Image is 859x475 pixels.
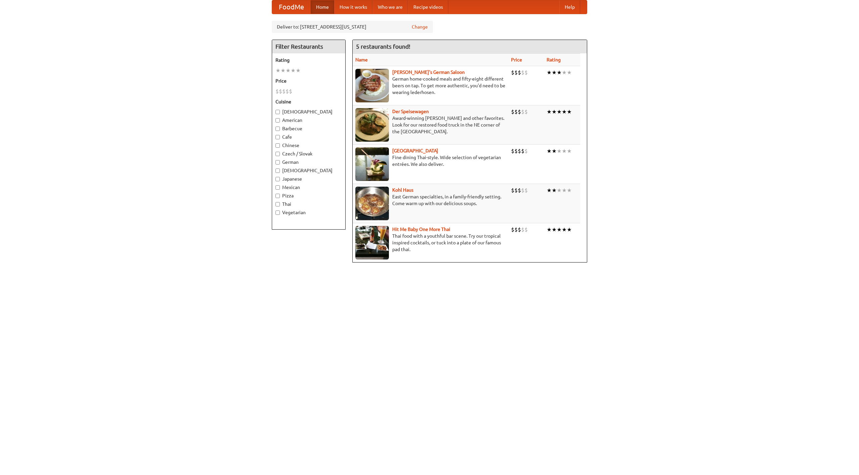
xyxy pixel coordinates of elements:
p: East German specialties, in a family-friendly setting. Come warm up with our delicious soups. [355,193,506,207]
input: Japanese [275,177,280,181]
div: Deliver to: [STREET_ADDRESS][US_STATE] [272,21,433,33]
li: ★ [567,108,572,115]
label: Czech / Slovak [275,150,342,157]
li: ★ [557,226,562,233]
li: ★ [552,69,557,76]
li: ★ [552,108,557,115]
a: [GEOGRAPHIC_DATA] [392,148,438,153]
label: German [275,159,342,165]
li: $ [518,226,521,233]
li: ★ [275,67,281,74]
li: ★ [557,108,562,115]
li: $ [511,69,514,76]
li: ★ [562,226,567,233]
li: $ [524,187,528,194]
li: $ [518,69,521,76]
input: American [275,118,280,123]
a: Change [412,23,428,30]
li: ★ [562,147,567,155]
li: $ [521,187,524,194]
label: Chinese [275,142,342,149]
a: Hit Me Baby One More Thai [392,227,450,232]
li: $ [511,147,514,155]
li: $ [514,147,518,155]
input: Barbecue [275,127,280,131]
input: Thai [275,202,280,206]
li: ★ [547,108,552,115]
p: Thai food with a youthful bar scene. Try our tropical inspired cocktails, or tuck into a plate of... [355,233,506,253]
li: ★ [562,187,567,194]
label: Vegetarian [275,209,342,216]
li: ★ [547,226,552,233]
li: ★ [557,187,562,194]
li: $ [524,147,528,155]
label: Barbecue [275,125,342,132]
li: $ [511,187,514,194]
a: Home [311,0,334,14]
li: ★ [552,187,557,194]
li: $ [518,147,521,155]
li: ★ [547,187,552,194]
h5: Cuisine [275,98,342,105]
label: Pizza [275,192,342,199]
a: FoodMe [272,0,311,14]
li: $ [518,187,521,194]
li: ★ [557,147,562,155]
li: $ [514,69,518,76]
h5: Rating [275,57,342,63]
li: $ [286,88,289,95]
li: $ [514,108,518,115]
h5: Price [275,78,342,84]
li: $ [521,226,524,233]
input: Mexican [275,185,280,190]
label: Japanese [275,176,342,182]
p: Award-winning [PERSON_NAME] and other favorites. Look for our restored food truck in the NE corne... [355,115,506,135]
li: $ [279,88,282,95]
li: ★ [567,187,572,194]
li: $ [282,88,286,95]
input: Czech / Slovak [275,152,280,156]
label: [DEMOGRAPHIC_DATA] [275,108,342,115]
li: $ [524,69,528,76]
label: Mexican [275,184,342,191]
li: ★ [562,69,567,76]
input: [DEMOGRAPHIC_DATA] [275,169,280,173]
li: ★ [547,147,552,155]
li: ★ [296,67,301,74]
img: speisewagen.jpg [355,108,389,142]
img: satay.jpg [355,147,389,181]
li: ★ [562,108,567,115]
li: $ [275,88,279,95]
p: German home-cooked meals and fifty-eight different beers on tap. To get more authentic, you'd nee... [355,76,506,96]
li: ★ [567,69,572,76]
label: American [275,117,342,124]
img: babythai.jpg [355,226,389,259]
li: ★ [286,67,291,74]
li: ★ [547,69,552,76]
a: How it works [334,0,372,14]
input: German [275,160,280,164]
img: esthers.jpg [355,69,389,102]
a: [PERSON_NAME]'s German Saloon [392,69,465,75]
li: $ [518,108,521,115]
ng-pluralize: 5 restaurants found! [356,43,410,50]
input: Cafe [275,135,280,139]
li: $ [521,108,524,115]
li: ★ [567,147,572,155]
label: Thai [275,201,342,207]
a: Rating [547,57,561,62]
li: $ [514,226,518,233]
h4: Filter Restaurants [272,40,345,53]
a: Recipe videos [408,0,448,14]
input: Vegetarian [275,210,280,215]
a: Who we are [372,0,408,14]
a: Der Speisewagen [392,109,429,114]
input: Chinese [275,143,280,148]
li: $ [514,187,518,194]
li: $ [524,226,528,233]
img: kohlhaus.jpg [355,187,389,220]
input: Pizza [275,194,280,198]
